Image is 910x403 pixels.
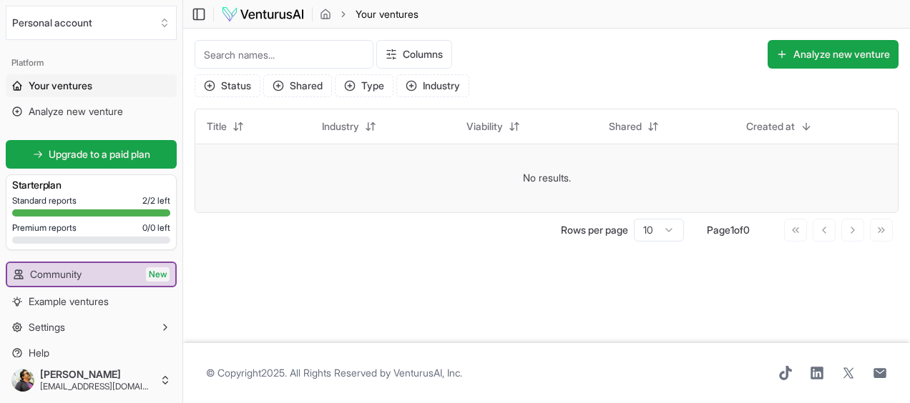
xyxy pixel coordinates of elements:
[6,6,177,40] button: Select an organization
[322,119,359,134] span: Industry
[466,119,503,134] span: Viability
[356,7,419,21] span: Your ventures
[458,115,529,138] button: Viability
[29,320,65,334] span: Settings
[263,74,332,97] button: Shared
[29,79,92,93] span: Your ventures
[561,223,628,237] p: Rows per page
[40,368,154,381] span: [PERSON_NAME]
[743,224,750,236] span: 0
[734,224,743,236] span: of
[746,119,795,134] span: Created at
[6,363,177,397] button: [PERSON_NAME][EMAIL_ADDRESS][DOMAIN_NAME]
[6,140,177,169] a: Upgrade to a paid plan
[195,74,260,97] button: Status
[40,381,154,392] span: [EMAIL_ADDRESS][DOMAIN_NAME]
[12,222,77,234] span: Premium reports
[221,6,305,23] img: logo
[6,316,177,339] button: Settings
[29,294,109,309] span: Example ventures
[142,195,170,207] span: 2 / 2 left
[206,366,462,380] span: © Copyright 2025 . All Rights Reserved by .
[7,263,175,286] a: CommunityNew
[30,267,82,282] span: Community
[29,104,123,119] span: Analyze new venture
[142,222,170,234] span: 0 / 0 left
[396,74,469,97] button: Industry
[6,342,177,364] a: Help
[609,119,642,134] span: Shared
[195,40,373,69] input: Search names...
[313,115,385,138] button: Industry
[29,346,49,360] span: Help
[195,144,898,212] td: No results.
[707,224,730,236] span: Page
[376,40,452,69] button: Columns
[12,195,77,207] span: Standard reports
[6,290,177,313] a: Example ventures
[730,224,734,236] span: 1
[6,74,177,97] a: Your ventures
[320,7,419,21] nav: breadcrumb
[393,367,460,379] a: VenturusAI, Inc
[600,115,667,138] button: Shared
[207,119,227,134] span: Title
[198,115,253,138] button: Title
[146,267,170,282] span: New
[49,147,150,161] span: Upgrade to a paid plan
[6,100,177,123] a: Analyze new venture
[738,115,821,138] button: Created at
[11,369,34,392] img: ACg8ocKUb0HnN-ll4Efg-WIZVrtD7QKFScKBYx0plzDviEhN2PL0_qKF=s96-c
[6,51,177,74] div: Platform
[768,40,899,69] button: Analyze new venture
[12,178,170,192] h3: Starter plan
[335,74,393,97] button: Type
